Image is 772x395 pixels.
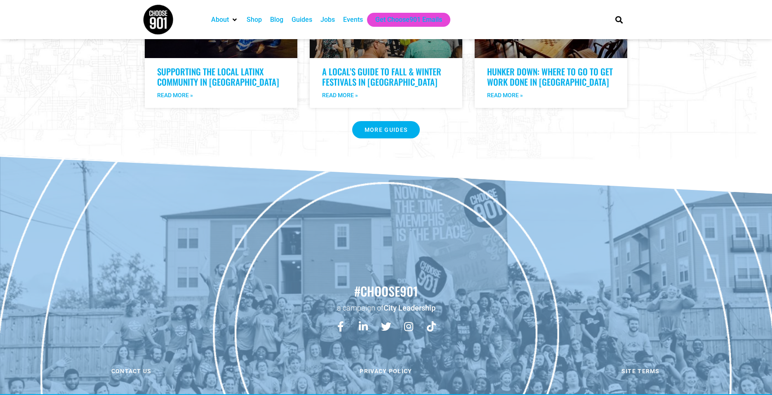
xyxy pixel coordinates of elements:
a: Read more about Hunker Down: Where to Go to Get Work Done in Memphis [487,91,523,100]
a: Contact us [6,362,257,380]
span: Privacy Policy [360,368,412,374]
span: More GUIDES [365,127,407,133]
a: Privacy Policy [261,362,511,380]
div: Search [612,13,626,26]
a: Events [343,15,363,25]
a: Guides [292,15,312,25]
a: Shop [247,15,262,25]
a: About [211,15,229,25]
a: A Local’s Guide to Fall & Winter Festivals in [GEOGRAPHIC_DATA] [322,65,441,88]
span: Site Terms [621,368,660,374]
a: Hunker Down: Where to Go to Get Work Done in [GEOGRAPHIC_DATA] [487,65,613,88]
h2: #choose901 [4,283,768,300]
p: a campaign of [4,303,768,313]
a: Get Choose901 Emails [375,15,442,25]
a: More GUIDES [352,121,420,138]
a: City Leadership [384,304,435,312]
a: Blog [270,15,283,25]
span: Contact us [111,368,152,374]
a: Read more about A Local’s Guide to Fall & Winter Festivals in Memphis [322,91,358,100]
a: Jobs [320,15,335,25]
div: About [207,13,242,27]
nav: Main nav [207,13,601,27]
a: Supporting the Local Latinx Community in [GEOGRAPHIC_DATA] [157,65,279,88]
a: Site Terms [515,362,766,380]
a: Read more about Supporting the Local Latinx Community in Memphis [157,91,193,100]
